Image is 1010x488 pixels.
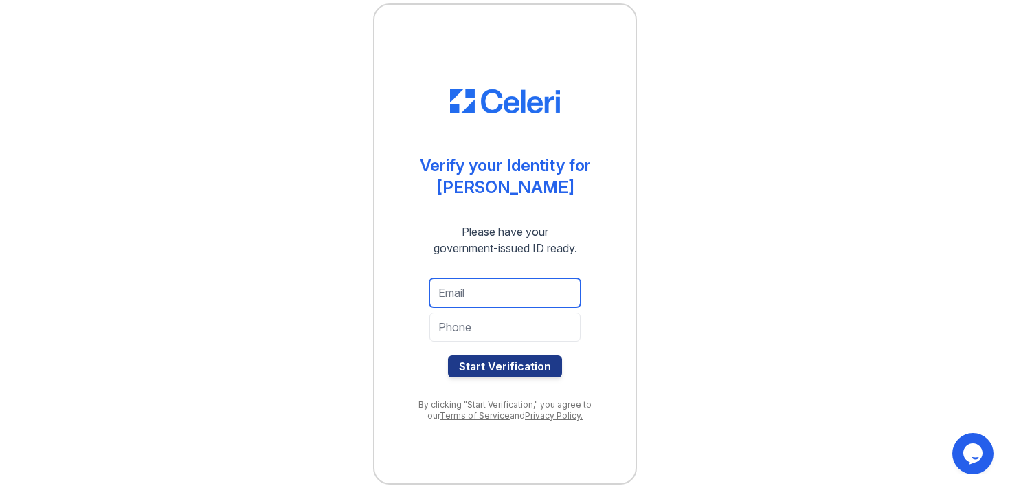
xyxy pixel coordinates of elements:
[448,355,562,377] button: Start Verification
[420,155,591,199] div: Verify your Identity for [PERSON_NAME]
[429,313,581,342] input: Phone
[450,89,560,113] img: CE_Logo_Blue-a8612792a0a2168367f1c8372b55b34899dd931a85d93a1a3d3e32e68fde9ad4.png
[409,223,602,256] div: Please have your government-issued ID ready.
[402,399,608,421] div: By clicking "Start Verification," you agree to our and
[952,433,996,474] iframe: chat widget
[440,410,510,421] a: Terms of Service
[525,410,583,421] a: Privacy Policy.
[429,278,581,307] input: Email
